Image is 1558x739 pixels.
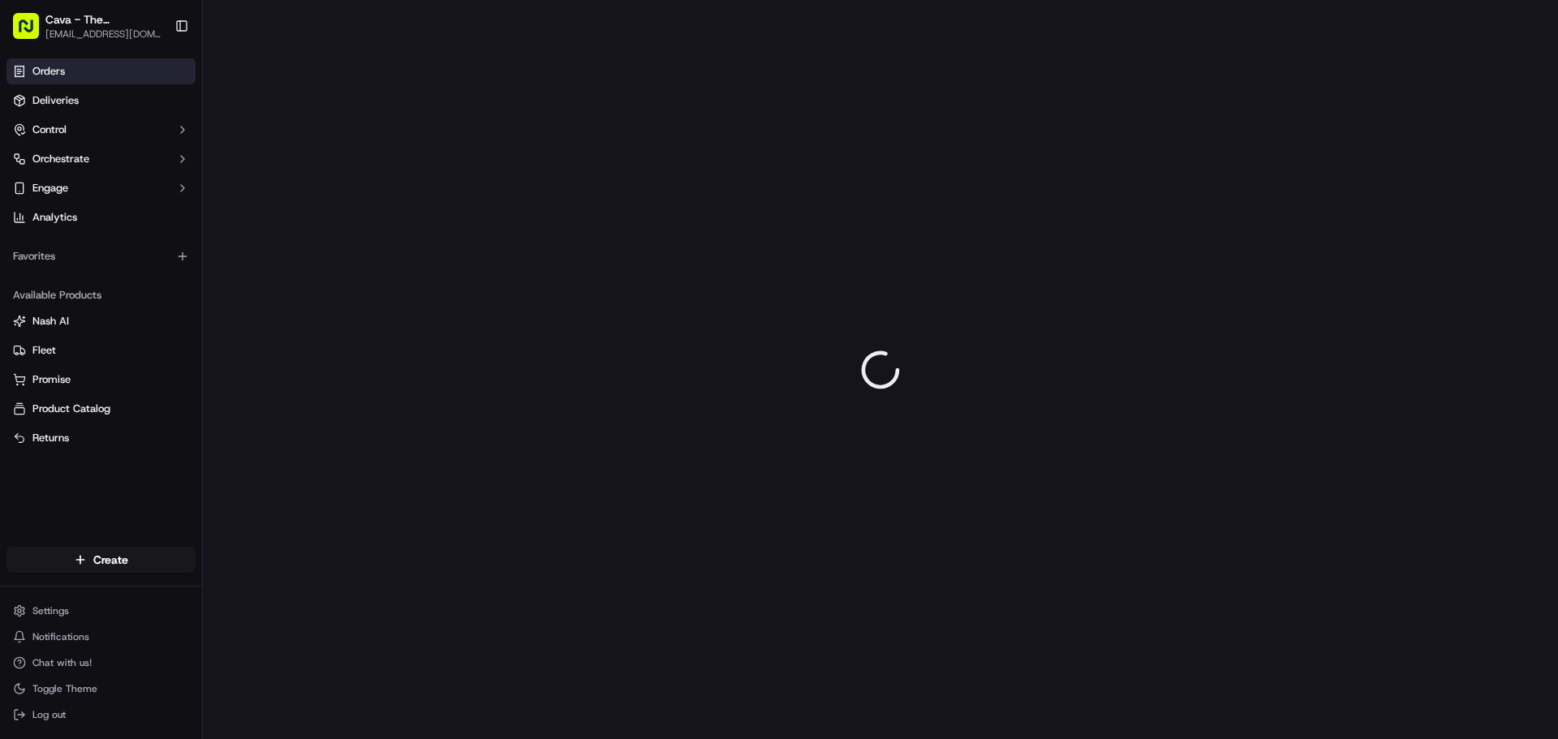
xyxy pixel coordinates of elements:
span: [DATE] [185,295,218,308]
a: Orders [6,58,196,84]
img: Nash [16,16,49,49]
a: Nash AI [13,314,189,329]
button: See all [252,208,295,227]
span: Log out [32,708,66,721]
button: Notifications [6,625,196,648]
button: Chat with us! [6,651,196,674]
span: Deliveries [32,93,79,108]
span: Orchestrate [32,152,89,166]
a: Analytics [6,204,196,230]
img: The Woodlands [16,236,42,262]
span: Chat with us! [32,656,92,669]
span: Nash AI [32,314,69,329]
span: Engage [32,181,68,195]
div: We're available if you need us! [73,171,223,184]
a: Product Catalog [13,402,189,416]
span: [DATE] [137,251,170,264]
img: 4920774857489_3d7f54699973ba98c624_72.jpg [34,155,63,184]
div: 💻 [137,364,150,377]
img: 1736555255976-a54dd68f-1ca7-489b-9aae-adbdc363a1c4 [16,155,45,184]
span: The Woodlands [50,251,125,264]
button: Fleet [6,337,196,363]
button: Control [6,117,196,143]
span: Analytics [32,210,77,225]
span: Fleet [32,343,56,358]
a: Returns [13,431,189,445]
button: Settings [6,599,196,622]
button: [EMAIL_ADDRESS][DOMAIN_NAME] [45,28,161,41]
p: Welcome 👋 [16,65,295,91]
button: Toggle Theme [6,677,196,700]
span: Product Catalog [32,402,110,416]
span: Notifications [32,630,89,643]
button: Log out [6,703,196,726]
img: 1736555255976-a54dd68f-1ca7-489b-9aae-adbdc363a1c4 [32,296,45,309]
span: Orders [32,64,65,79]
button: Nash AI [6,308,196,334]
button: Cava - The Woodlands [45,11,161,28]
span: • [176,295,182,308]
a: Promise [13,372,189,387]
span: Toggle Theme [32,682,97,695]
button: Product Catalog [6,396,196,422]
div: Past conversations [16,211,109,224]
span: Settings [32,604,69,617]
span: API Documentation [153,363,260,379]
span: Create [93,552,128,568]
span: • [128,251,134,264]
div: Available Products [6,282,196,308]
a: 📗Knowledge Base [10,356,131,385]
button: Create [6,547,196,573]
span: Knowledge Base [32,363,124,379]
input: Got a question? Start typing here... [42,105,292,122]
button: Returns [6,425,196,451]
span: Pylon [161,402,196,415]
span: Returns [32,431,69,445]
a: Deliveries [6,88,196,114]
a: Fleet [13,343,189,358]
button: Cava - The Woodlands[EMAIL_ADDRESS][DOMAIN_NAME] [6,6,168,45]
div: 📗 [16,364,29,377]
button: Engage [6,175,196,201]
button: Orchestrate [6,146,196,172]
button: Promise [6,367,196,393]
div: Start new chat [73,155,266,171]
span: Wisdom [PERSON_NAME] [50,295,173,308]
div: Favorites [6,243,196,269]
span: Control [32,122,67,137]
button: Start new chat [276,160,295,179]
span: Promise [32,372,71,387]
a: Powered byPylon [114,402,196,415]
a: 💻API Documentation [131,356,267,385]
img: Wisdom Oko [16,280,42,311]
